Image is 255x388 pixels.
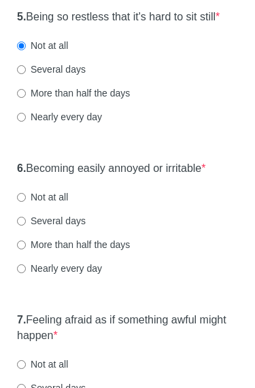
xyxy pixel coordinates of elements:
[17,86,130,100] label: More than half the days
[17,39,68,52] label: Not at all
[17,113,26,122] input: Nearly every day
[17,313,238,344] label: Feeling afraid as if something awful might happen
[17,314,26,325] strong: 7.
[17,217,26,226] input: Several days
[17,262,102,275] label: Nearly every day
[17,41,26,50] input: Not at all
[17,63,86,76] label: Several days
[17,214,86,228] label: Several days
[17,10,220,25] label: Being so restless that it's hard to sit still
[17,357,68,371] label: Not at all
[17,162,26,174] strong: 6.
[17,360,26,369] input: Not at all
[17,238,130,251] label: More than half the days
[17,264,26,273] input: Nearly every day
[17,190,68,204] label: Not at all
[17,193,26,202] input: Not at all
[17,11,26,22] strong: 5.
[17,89,26,98] input: More than half the days
[17,110,102,124] label: Nearly every day
[17,161,206,177] label: Becoming easily annoyed or irritable
[17,65,26,74] input: Several days
[17,241,26,249] input: More than half the days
